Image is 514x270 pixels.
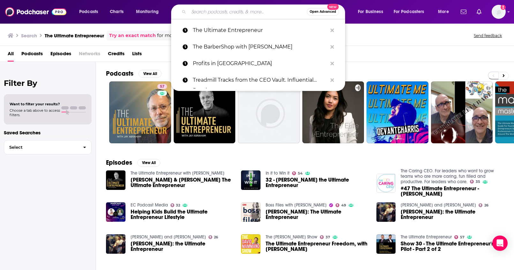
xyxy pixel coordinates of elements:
[208,235,218,239] a: 26
[434,7,457,17] button: open menu
[376,174,396,193] img: #47 The Ultimate Entrepreneur - Richard Turner
[458,6,469,17] a: Show notifications dropdown
[401,186,504,197] a: #47 The Ultimate Entrepreneur - Richard Turner
[401,209,504,220] a: Jesus Christ: the Ultimate Entrepreneur
[131,177,234,188] a: Tony Robbins & Jay Abraham The Ultimate Entrepreneur
[310,10,336,13] span: Open Advanced
[131,234,206,240] a: Mark and Pete
[353,7,391,17] button: open menu
[106,170,125,190] img: Tony Robbins & Jay Abraham The Ultimate Entrepreneur
[109,32,156,39] a: Try an exact match
[106,70,162,78] a: PodcastsView All
[401,168,494,184] a: The Caring CEO. For leaders who want to grow teams who are more caring, fun filled and productive...
[177,4,351,19] div: Search podcasts, credits, & more...
[298,172,303,175] span: 54
[131,241,234,252] span: [PERSON_NAME]: the Ultimate Entrepreneur
[106,202,125,222] a: Helping Kids Build the Ultimate Entrepreneur Lifestyle
[4,140,92,154] button: Select
[492,5,506,19] img: User Profile
[160,84,164,90] span: 57
[45,33,104,39] h3: The Ultimate Entrepreneur
[266,234,317,240] a: The David Mammano Show
[171,55,345,72] a: Profits in [GEOGRAPHIC_DATA]
[189,7,307,17] input: Search podcasts, credits, & more...
[106,159,132,167] h2: Episodes
[241,202,261,222] img: Brad Keywell: The Ultimate Entrepreneur
[470,180,480,184] a: 35
[479,203,488,207] a: 26
[171,22,345,39] a: The Ultimate Entrepreneur
[50,49,71,62] a: Episodes
[75,7,106,17] button: open menu
[171,39,345,55] a: The BarberShop with [PERSON_NAME]
[341,204,346,207] span: 49
[292,171,303,175] a: 54
[460,236,465,239] span: 57
[131,202,168,208] a: EC Podcast Media
[326,236,330,239] span: 37
[106,7,127,17] a: Charts
[492,5,506,19] button: Show profile menu
[131,170,224,176] a: The Ultimate Entrepreneur with Jay Abraham
[501,5,506,10] svg: Add a profile image
[131,177,234,188] span: [PERSON_NAME] & [PERSON_NAME] The Ultimate Entrepreneur
[401,202,476,208] a: Mark and Pete
[241,170,261,190] a: 32 - Mike Davis the Ultimate Entrepreneur
[327,4,339,10] span: New
[336,203,346,207] a: 49
[401,186,504,197] span: #47 The Ultimate Entrepreneur - [PERSON_NAME]
[266,241,369,252] a: The Ultimate Entrepreneur Freedom, with Renata Calderaro
[401,209,504,220] span: [PERSON_NAME]: the Ultimate Entrepreneur
[474,6,484,17] a: Show notifications dropdown
[157,84,167,89] a: 57
[472,33,504,38] button: Send feedback
[136,7,159,16] span: Monitoring
[21,33,37,39] h3: Search
[10,108,60,117] span: Choose a tab above to access filters.
[193,22,327,39] p: The Ultimate Entrepreneur
[401,241,504,252] span: Show 30 - The Ultimate Entrepreneur's Pilot - Part 2 of 2
[131,209,234,220] a: Helping Kids Build the Ultimate Entrepreneur Lifestyle
[266,241,369,252] span: The Ultimate Entrepreneur Freedom, with [PERSON_NAME]
[484,204,488,207] span: 26
[79,49,100,62] span: Networks
[266,177,369,188] span: 32 - [PERSON_NAME] the Ultimate Entrepreneur
[266,202,327,208] a: Boss Files with Poppy Harlow
[401,234,452,240] a: The Ultimate Entrepreneur
[106,159,160,167] a: EpisodesView All
[266,209,369,220] span: [PERSON_NAME]: The Ultimate Entrepreneur
[307,8,339,16] button: Open AdvancedNew
[171,72,345,88] a: Treadmill Tracks from the CEO Vault. Influential Reach.
[170,203,180,207] a: 32
[5,6,66,18] img: Podchaser - Follow, Share and Rate Podcasts
[492,5,506,19] span: Logged in as kochristina
[376,202,396,222] img: Jesus Christ: the Ultimate Entrepreneur
[389,7,434,17] button: open menu
[176,204,180,207] span: 32
[320,235,330,239] a: 37
[454,235,465,239] a: 57
[106,234,125,254] img: Jesus Christ: the Ultimate Entrepreneur
[358,7,383,16] span: For Business
[137,159,160,167] button: View All
[131,241,234,252] a: Jesus Christ: the Ultimate Entrepreneur
[376,234,396,254] a: Show 30 - The Ultimate Entrepreneur's Pilot - Part 2 of 2
[10,102,60,106] span: Want to filter your results?
[132,7,167,17] button: open menu
[8,49,14,62] a: All
[21,49,43,62] a: Podcasts
[132,49,142,62] a: Lists
[4,79,92,88] h2: Filter By
[139,70,162,78] button: View All
[438,7,449,16] span: More
[193,39,327,55] p: The BarberShop with Shantanu
[106,70,133,78] h2: Podcasts
[266,170,290,176] a: In it to Win it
